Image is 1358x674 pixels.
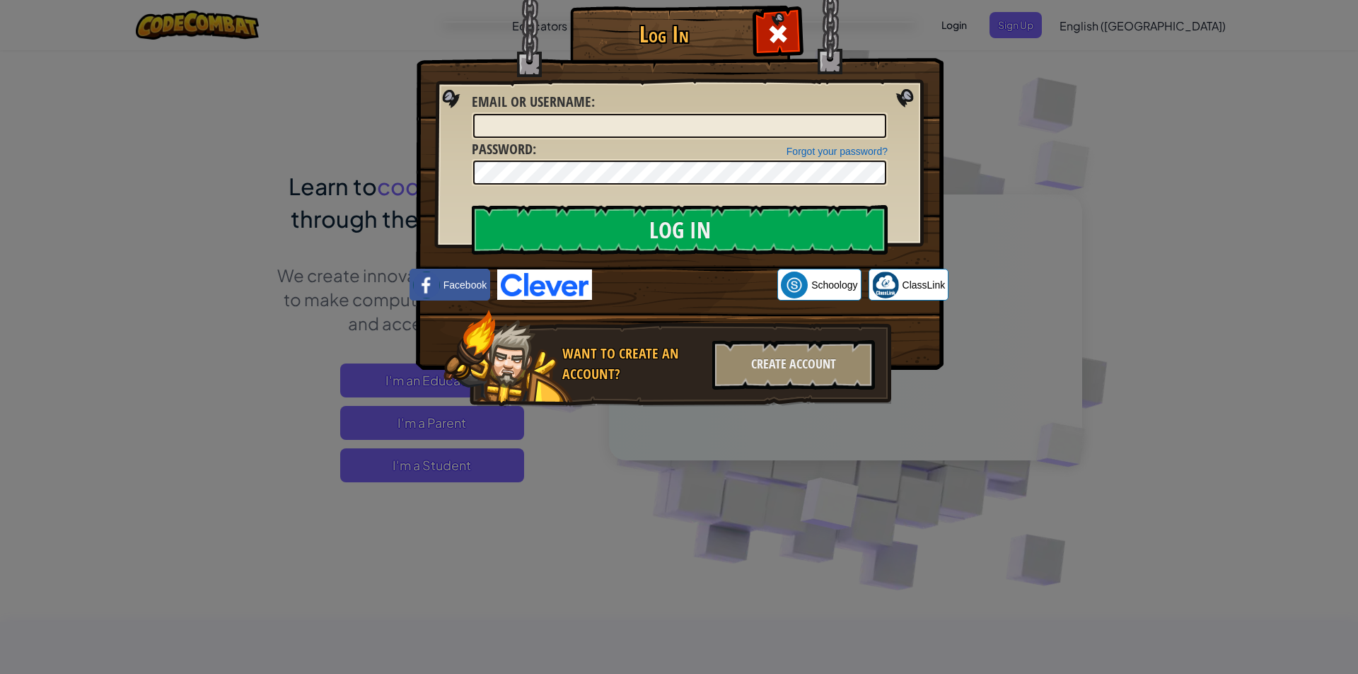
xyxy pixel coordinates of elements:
[472,205,888,255] input: Log In
[811,278,857,292] span: Schoology
[787,146,888,157] a: Forgot your password?
[497,269,592,300] img: clever-logo-blue.png
[781,272,808,298] img: schoology.png
[472,139,536,160] label: :
[712,340,875,390] div: Create Account
[562,344,704,384] div: Want to create an account?
[574,22,754,47] h1: Log In
[872,272,899,298] img: classlink-logo-small.png
[413,272,440,298] img: facebook_small.png
[472,92,595,112] label: :
[592,269,777,301] iframe: Sign in with Google Button
[903,278,946,292] span: ClassLink
[472,92,591,111] span: Email or Username
[443,278,487,292] span: Facebook
[472,139,533,158] span: Password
